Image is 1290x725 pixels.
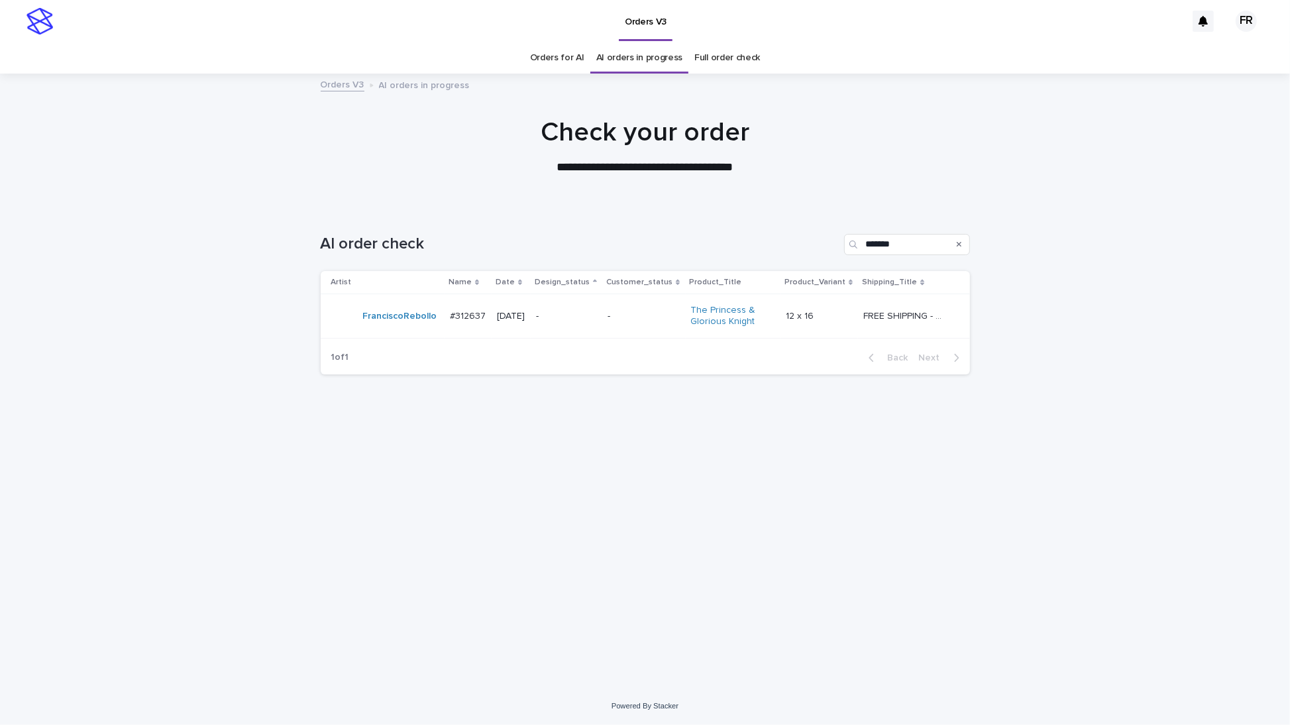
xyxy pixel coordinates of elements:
p: 1 of 1 [321,341,360,374]
p: AI orders in progress [379,77,470,91]
p: - [536,311,597,322]
button: Next [914,352,970,364]
span: Next [919,353,948,362]
p: Name [449,275,472,290]
a: The Princess & Glorious Knight [691,305,774,327]
a: AI orders in progress [596,42,683,74]
div: FR [1236,11,1257,32]
p: Design_status [535,275,590,290]
img: stacker-logo-s-only.png [27,8,53,34]
span: Back [880,353,908,362]
p: Artist [331,275,352,290]
p: - [608,311,680,322]
h1: AI order check [321,235,839,254]
p: 12 x 16 [786,308,816,322]
button: Back [858,352,914,364]
p: Product_Variant [784,275,845,290]
a: Orders V3 [321,76,364,91]
a: Orders for AI [530,42,584,74]
p: Product_Title [690,275,742,290]
tr: FranciscoRebollo #312637#312637 [DATE]--The Princess & Glorious Knight 12 x 1612 x 16 FREE SHIPPI... [321,294,970,339]
a: Powered By Stacker [612,702,678,710]
a: FranciscoRebollo [363,311,437,322]
p: Shipping_Title [862,275,917,290]
h1: Check your order [321,117,970,148]
p: #312637 [450,308,488,322]
p: FREE SHIPPING - preview in 1-2 business days, after your approval delivery will take 5-10 b.d. [863,308,949,322]
p: [DATE] [497,311,525,322]
a: Full order check [694,42,760,74]
input: Search [844,234,970,255]
p: Date [496,275,515,290]
p: Customer_status [606,275,672,290]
